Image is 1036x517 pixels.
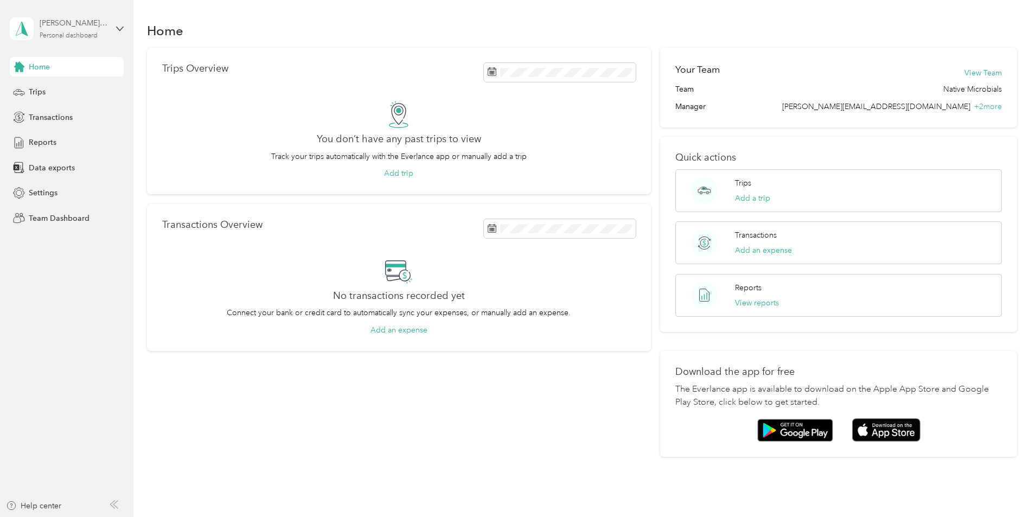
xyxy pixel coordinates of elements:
[162,219,263,231] p: Transactions Overview
[29,86,46,98] span: Trips
[943,84,1002,95] span: Native Microbials
[333,290,465,302] h2: No transactions recorded yet
[735,245,792,256] button: Add an expense
[675,383,1002,409] p: The Everlance app is available to download on the Apple App Store and Google Play Store, click be...
[975,456,1036,517] iframe: Everlance-gr Chat Button Frame
[974,102,1002,111] span: + 2 more
[29,112,73,123] span: Transactions
[964,67,1002,79] button: View Team
[271,151,527,162] p: Track your trips automatically with the Everlance app or manually add a trip
[40,33,98,39] div: Personal dashboard
[675,152,1002,163] p: Quick actions
[6,500,61,512] button: Help center
[29,137,56,148] span: Reports
[735,297,779,309] button: View reports
[675,366,1002,378] p: Download the app for free
[384,168,413,179] button: Add trip
[735,282,762,293] p: Reports
[29,162,75,174] span: Data exports
[675,84,694,95] span: Team
[735,229,777,241] p: Transactions
[29,61,50,73] span: Home
[370,324,427,336] button: Add an expense
[757,419,833,442] img: Google play
[162,63,228,74] p: Trips Overview
[735,177,751,189] p: Trips
[40,17,107,29] div: [PERSON_NAME][EMAIL_ADDRESS][DOMAIN_NAME]
[735,193,770,204] button: Add a trip
[675,101,706,112] span: Manager
[317,133,481,145] h2: You don’t have any past trips to view
[147,25,183,36] h1: Home
[29,213,89,224] span: Team Dashboard
[29,187,57,199] span: Settings
[227,307,571,318] p: Connect your bank or credit card to automatically sync your expenses, or manually add an expense.
[852,418,920,442] img: App store
[675,63,720,76] h2: Your Team
[782,102,970,111] span: [PERSON_NAME][EMAIL_ADDRESS][DOMAIN_NAME]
